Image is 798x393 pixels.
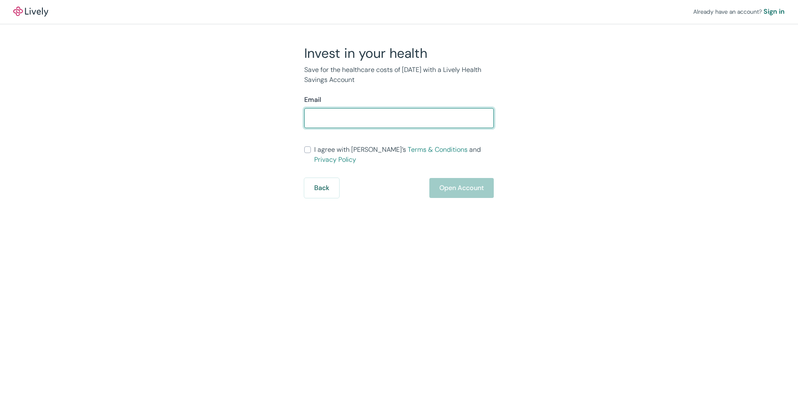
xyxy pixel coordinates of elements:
span: I agree with [PERSON_NAME]’s and [314,145,494,165]
p: Save for the healthcare costs of [DATE] with a Lively Health Savings Account [304,65,494,85]
img: Lively [13,7,48,17]
button: Back [304,178,339,198]
a: Terms & Conditions [408,145,468,154]
label: Email [304,95,321,105]
a: Sign in [764,7,785,17]
h2: Invest in your health [304,45,494,62]
a: LivelyLively [13,7,48,17]
div: Already have an account? [693,7,785,17]
a: Privacy Policy [314,155,356,164]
